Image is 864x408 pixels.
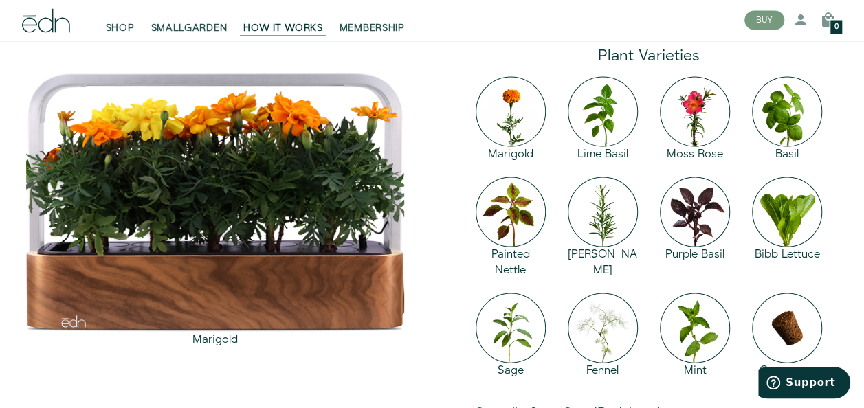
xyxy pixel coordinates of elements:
[660,247,730,262] div: Purple Basil
[660,363,730,378] div: Mint
[752,76,822,146] img: edn-_0007_basil_2048x.png
[143,5,236,36] a: SMALLGARDEN
[834,24,839,32] span: 0
[98,5,143,36] a: SHOP
[568,363,638,378] div: Fennel
[476,247,546,278] div: Painted Nettle
[568,177,638,247] img: edn-_0019_rosemary_2048x.png
[752,177,822,247] img: edn-_0005_bibb_2048x.png
[568,293,638,363] img: edn-_0014_fennel_2048x.png
[476,177,546,247] img: edn-_0006_painted-nettle_2048x.png
[568,146,638,162] div: Lime Basil
[660,76,730,146] img: edn-_0008_moss-rose_2048x.png
[752,247,822,262] div: Bibb Lettuce
[660,293,730,363] img: edn-_0018_mint_2048x.png
[243,22,322,36] span: HOW IT WORKS
[752,293,822,363] img: edn-_0000_single-pod_2048x.png
[151,22,228,36] span: SMALLGARDEN
[752,363,822,394] div: Grow your own!
[106,22,135,36] span: SHOP
[752,146,822,162] div: Basil
[476,293,546,363] img: edn-_0015_sage_2048x.png
[568,76,638,146] img: edn-_0013_lime-basil_2048x.png
[340,22,405,36] span: MEMBERSHIP
[744,11,784,30] button: BUY
[758,367,850,401] iframe: Opens a widget where you can find more information
[568,247,638,278] div: [PERSON_NAME]
[660,146,730,162] div: Moss Rose
[331,5,413,36] a: MEMBERSHIP
[476,146,546,162] div: Marigold
[235,5,331,36] a: HOW IT WORKS
[476,363,546,378] div: Sage
[660,177,730,247] img: edn-_0011_purple-basil_2048x.png
[476,45,822,66] div: Plant Varieties
[476,76,546,146] img: edn-_0012_marigold_4f71d701-4fa6-4027-a6db-762028427113_2048x.png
